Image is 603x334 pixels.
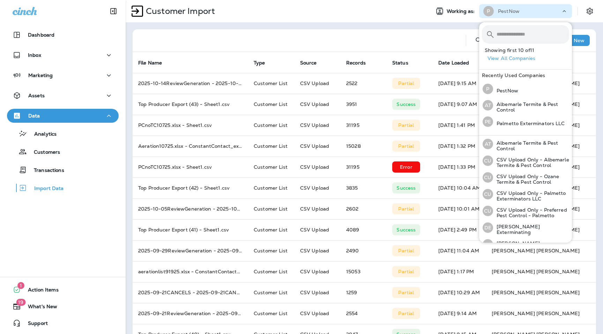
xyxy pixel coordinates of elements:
td: [DATE] 9:15 AM [433,73,486,94]
td: CSV Upload [295,198,341,219]
td: PCnoTC10725.xlsx - Sheet1.csv [133,157,248,177]
p: PestNow [493,88,518,93]
p: Customers [27,149,60,156]
button: PPestNow [479,81,572,97]
td: Top Producer Export (41) - Sheet1.csv [133,219,248,240]
button: Settings [583,5,596,17]
td: 1259 [341,282,387,303]
p: Success [396,185,416,191]
td: [PERSON_NAME] [PERSON_NAME] [486,240,596,261]
button: Collapse Sidebar [104,4,123,18]
td: [DATE] 1:32 PM [433,136,486,157]
p: CSV Upload Only - Palmetto Exterminators LLC [493,190,569,202]
p: Transactions [27,167,64,174]
td: 3951 [341,94,387,115]
button: Import Data [7,181,119,195]
td: Customer List [248,136,295,157]
p: Partial [398,143,414,149]
td: 2522 [341,73,387,94]
td: 2602 [341,198,387,219]
td: Customer List [248,282,295,303]
td: CSV Upload [295,177,341,198]
p: New [574,38,585,43]
button: 19What's New [7,299,119,313]
div: AT [483,139,493,149]
button: CUCSV Upload Only - Palmetto Exterminators LLC [479,186,572,203]
p: CSV Upload Only - Albemarle Termite & Pest Control [493,157,569,168]
div: ME [483,239,493,250]
td: 2554 [341,303,387,324]
div: Recently Used Companies [479,70,572,81]
p: Analytics [27,131,57,138]
button: ME[PERSON_NAME] Exterminating [479,236,572,253]
button: Support [7,316,119,330]
td: CSV Upload [295,303,341,324]
td: CSV Upload [295,240,341,261]
div: PE [483,116,493,127]
div: P [483,84,493,94]
td: Customer List [248,94,295,115]
span: Source [300,60,317,66]
p: Assets [28,93,45,98]
p: Albemarle Termite & Pest Control [493,140,569,151]
p: [PERSON_NAME] Exterminating [493,224,569,235]
td: Customer List [248,240,295,261]
p: Success [396,227,416,233]
span: What's New [21,304,57,312]
td: CSV Upload [295,94,341,115]
td: Customer List [248,177,295,198]
td: [DATE] 1:41 PM [433,115,486,136]
span: Records [346,60,375,66]
td: Customer List [248,198,295,219]
td: [PERSON_NAME] [PERSON_NAME] [486,261,596,282]
td: 4089 [341,219,387,240]
p: Inbox [28,52,41,58]
span: Date Loaded [438,60,469,66]
p: Partial [398,248,414,253]
p: CSV Upload Only - Preferred Pest Control - Palmetto [493,207,569,218]
p: Partial [398,122,414,128]
div: P [483,6,494,16]
td: Aeration10725.xlsx - ConstantContact_exportlawnandae.csv [133,136,248,157]
td: CSV Upload [295,282,341,303]
p: Partial [398,290,414,295]
td: Customer List [248,261,295,282]
span: Records [346,60,366,66]
td: CSV Upload [295,73,341,94]
td: [PERSON_NAME] [PERSON_NAME] [486,282,596,303]
p: [PERSON_NAME] Exterminating [493,241,569,252]
span: Status [392,60,408,66]
td: Customer List [248,303,295,324]
span: File Name [138,60,171,66]
p: Albemarle Termite & Pest Control [493,101,569,113]
td: 31195 [341,157,387,177]
td: [PERSON_NAME] [PERSON_NAME] [486,303,596,324]
span: Status [392,60,417,66]
button: CUCSV Upload Only - Preferred Pest Control - Palmetto [479,203,572,219]
span: 19 [16,299,25,306]
span: File Name [138,60,162,66]
td: [DATE] 10:29 AM [433,282,486,303]
td: [DATE] 9:14 AM [433,303,486,324]
td: [DATE] 1:17 PM [433,261,486,282]
p: Partial [398,206,414,212]
span: Date Loaded [438,60,478,66]
span: Action Items [21,287,59,295]
button: Inbox [7,48,119,62]
span: Working as: [447,8,476,14]
div: CU [483,206,493,216]
td: aerationlist91925.xlsx - ConstantContact_exportlawnandae.csv [133,261,248,282]
span: Type [254,60,274,66]
td: 31195 [341,115,387,136]
p: Success [396,101,416,107]
span: Type [254,60,265,66]
td: Customer List [248,115,295,136]
td: 2025-09-21ReviewGeneration - 2025-09-21ReviewGeneration.csv [133,303,248,324]
button: Dashboard [7,28,119,42]
td: 2025-09-21CANCELS - 2025-09-21CANCELS.csv [133,282,248,303]
td: 15028 [341,136,387,157]
p: Import Data [27,185,64,192]
div: DE [483,222,493,233]
td: 2025-09-29ReviewGeneration - 2025-09-29ReviewGeneration.csv [133,240,248,261]
span: Support [21,320,48,329]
